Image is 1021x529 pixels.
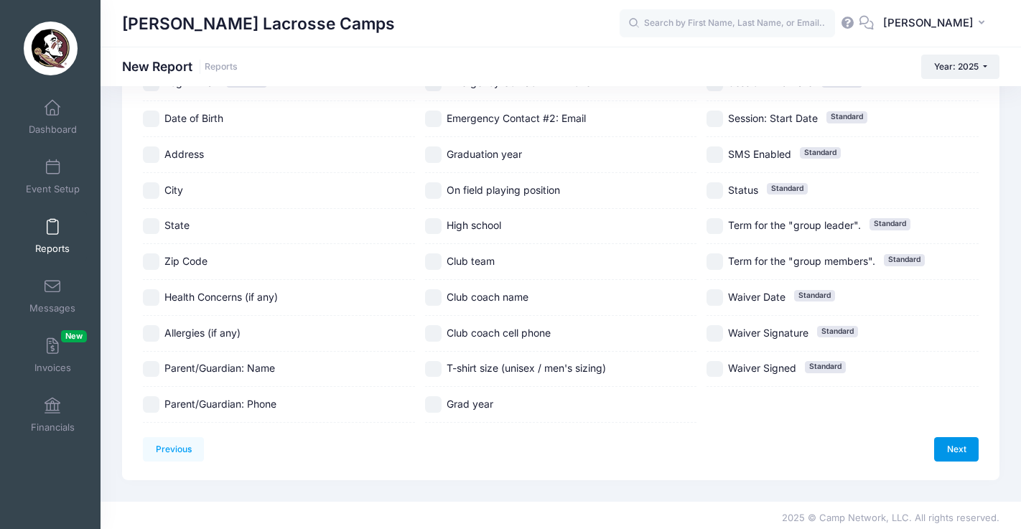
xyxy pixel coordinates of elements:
span: Standard [805,361,846,373]
input: Term for the "group leader".Standard [707,218,723,235]
a: Event Setup [19,151,87,202]
input: Grad year [425,396,442,413]
input: Date of Birth [143,111,159,127]
span: Waiver Signature [728,327,808,339]
span: Reports [35,243,70,255]
input: T-shirt size (unisex / men's sizing) [425,361,442,378]
span: Year: 2025 [934,61,979,72]
span: [PERSON_NAME] [883,15,974,31]
input: Club coach cell phone [425,325,442,342]
span: New [61,330,87,342]
input: Allergies (if any) [143,325,159,342]
span: Messages [29,302,75,314]
input: Graduation year [425,146,442,163]
a: Dashboard [19,92,87,142]
span: Club coach cell phone [447,327,551,339]
span: Parent/Guardian: Name [164,362,275,374]
span: Grad year [447,398,493,410]
span: Emergency Contact #2: Email [447,112,586,124]
span: Standard [826,111,867,123]
span: Waiver Signed [728,362,796,374]
span: Standard [794,290,835,301]
input: Address [143,146,159,163]
span: State [164,219,190,231]
span: Health Concerns (if any) [164,291,278,303]
a: InvoicesNew [19,330,87,380]
input: On field playing position [425,182,442,199]
input: Waiver SignedStandard [707,361,723,378]
span: Status [728,184,758,196]
input: Parent/Guardian: Name [143,361,159,378]
span: High school [447,219,501,231]
span: Event Setup [26,183,80,195]
a: Financials [19,390,87,440]
input: Term for the "group members".Standard [707,253,723,270]
a: Previous [143,437,204,462]
input: Parent/Guardian: Phone [143,396,159,413]
span: 2025 © Camp Network, LLC. All rights reserved. [782,512,999,523]
span: Financials [31,421,75,434]
input: Health Concerns (if any) [143,289,159,306]
a: Next [934,437,979,462]
a: Messages [19,271,87,321]
a: Reports [205,62,238,72]
span: Standard [884,254,925,266]
input: Club coach name [425,289,442,306]
span: Term for the "group leader". [728,219,861,231]
span: City [164,184,183,196]
input: SMS EnabledStandard [707,146,723,163]
span: Allergies (if any) [164,327,241,339]
span: Session: Start Date [728,112,818,124]
span: Dashboard [29,123,77,136]
img: Sara Tisdale Lacrosse Camps [24,22,78,75]
input: Zip Code [143,253,159,270]
span: Standard [817,326,858,337]
span: Graduation year [447,148,522,160]
span: Waiver Date [728,291,785,303]
h1: New Report [122,59,238,74]
input: Emergency Contact #2: Email [425,111,442,127]
span: Zip Code [164,255,208,267]
input: Search by First Name, Last Name, or Email... [620,9,835,38]
input: Session: Start DateStandard [707,111,723,127]
input: StatusStandard [707,182,723,199]
span: Standard [767,183,808,195]
span: Club coach name [447,291,528,303]
span: Club team [447,255,495,267]
span: Invoices [34,362,71,374]
span: Standard [870,218,910,230]
h1: [PERSON_NAME] Lacrosse Camps [122,7,395,40]
button: [PERSON_NAME] [874,7,999,40]
input: Club team [425,253,442,270]
input: State [143,218,159,235]
span: T-shirt size (unisex / men's sizing) [447,362,606,374]
input: Waiver SignatureStandard [707,325,723,342]
span: Date of Birth [164,112,223,124]
input: High school [425,218,442,235]
span: On field playing position [447,184,560,196]
input: City [143,182,159,199]
span: Parent/Guardian: Phone [164,398,276,410]
span: Term for the "group members". [728,255,875,267]
span: SMS Enabled [728,148,791,160]
input: Waiver DateStandard [707,289,723,306]
span: Address [164,148,204,160]
span: Standard [800,147,841,159]
a: Reports [19,211,87,261]
button: Year: 2025 [921,55,999,79]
